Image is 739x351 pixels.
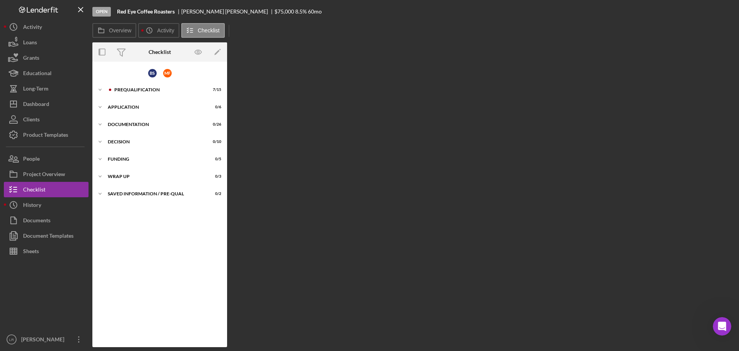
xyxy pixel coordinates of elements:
[121,260,135,265] span: Help
[55,186,83,193] span: Templates
[4,332,89,347] button: LR[PERSON_NAME]
[108,139,202,144] div: Decision
[8,110,61,116] span: Upload & Download
[4,19,89,35] button: Activity
[8,186,27,193] span: Closing
[4,112,89,127] a: Clients
[157,27,174,34] label: Activity
[198,27,220,34] label: Checklist
[23,81,48,98] div: Long-Term
[4,228,89,244] button: Document Templates
[22,128,103,134] span: an Item into a Different Phase
[61,110,92,116] span: Documents
[8,237,79,244] span: ... Complete Forms Upload
[18,260,33,265] span: Home
[83,212,113,218] span: documents
[207,174,221,179] div: 0 / 3
[163,69,172,77] div: M F
[295,8,307,15] div: 8.5 %
[92,23,136,38] button: Overview
[23,65,52,83] div: Educational
[4,50,89,65] button: Grants
[4,151,89,166] button: People
[32,93,63,99] span: Documents
[27,186,55,193] span: Document
[13,67,28,74] span: move
[8,229,65,235] span: Client Mobile Refresh
[103,240,154,271] button: Help
[207,105,221,109] div: 0 / 6
[23,151,40,168] div: People
[4,213,89,228] button: Documents
[79,237,110,244] span: Documents
[23,112,40,129] div: Clients
[181,23,225,38] button: Checklist
[8,212,83,218] span: ... can then securely upload
[19,332,69,349] div: [PERSON_NAME]
[23,182,45,199] div: Checklist
[117,8,175,15] b: Red Eye Coffee Roasters
[207,122,221,127] div: 0 / 26
[28,67,38,74] span: any
[135,3,149,17] div: Close
[4,35,89,50] button: Loans
[137,26,144,32] div: Clear
[64,260,90,265] span: Messages
[8,145,110,159] span: Configuring Product Templates for the Participants' Feature
[23,213,50,230] div: Documents
[4,166,89,182] button: Project Overview
[4,96,89,112] button: Dashboard
[67,4,88,17] h1: Help
[4,182,89,197] button: Checklist
[4,65,89,81] button: Educational
[8,128,22,134] span: Move
[108,174,202,179] div: Wrap up
[8,59,66,74] span: ... take a few minutes to
[23,35,37,52] div: Loans
[148,69,157,77] div: B S
[114,87,202,92] div: Prequalification
[713,317,731,336] iframe: Intercom live chat
[181,8,274,15] div: [PERSON_NAME] [PERSON_NAME]
[108,122,202,127] div: Documentation
[38,67,68,74] span: documents
[9,338,14,342] text: LR
[149,49,171,55] div: Checklist
[23,127,68,144] div: Product Templates
[308,8,322,15] div: 60 mo
[8,67,130,82] span: that they have already submitted into the new checklist
[4,127,89,143] button: Product Templates
[8,161,89,167] span: ... to the question you want to
[5,21,149,36] input: Search for help
[89,161,104,167] span: move
[138,23,179,38] button: Activity
[108,191,202,196] div: Saved Information / Pre-Qual
[207,139,221,144] div: 0 / 10
[4,81,89,96] button: Long-Term
[4,244,89,259] button: Sheets
[23,166,65,184] div: Project Overview
[23,228,74,245] div: Document Templates
[23,244,39,261] div: Sheets
[8,51,124,57] span: Change which Product a Client is Invited to
[274,8,294,15] span: $75,000
[109,27,131,34] label: Overview
[4,197,89,213] button: History
[108,105,202,109] div: Application
[92,7,111,17] div: Open
[23,50,39,67] div: Grants
[108,157,202,161] div: Funding
[207,191,221,196] div: 0 / 2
